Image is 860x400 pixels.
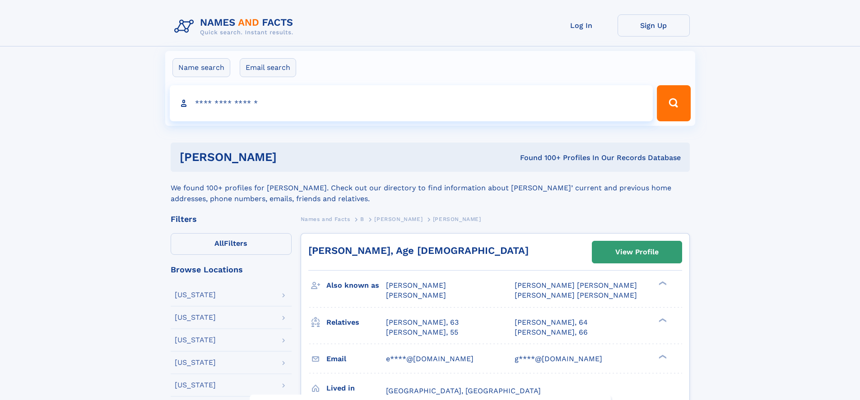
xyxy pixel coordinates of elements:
div: [US_STATE] [175,359,216,366]
label: Email search [240,58,296,77]
span: [PERSON_NAME] [PERSON_NAME] [515,291,637,299]
span: B [360,216,364,222]
div: [US_STATE] [175,336,216,344]
a: [PERSON_NAME], Age [DEMOGRAPHIC_DATA] [308,245,529,256]
div: Found 100+ Profiles In Our Records Database [398,153,681,163]
h3: Relatives [326,315,386,330]
a: Sign Up [618,14,690,37]
div: [US_STATE] [175,314,216,321]
h3: Lived in [326,381,386,396]
label: Filters [171,233,292,255]
span: [PERSON_NAME] [433,216,481,222]
div: [US_STATE] [175,382,216,389]
a: [PERSON_NAME] [374,213,423,225]
label: Name search [172,58,230,77]
div: ❯ [656,354,667,359]
a: B [360,213,364,225]
div: Browse Locations [171,266,292,274]
span: [PERSON_NAME] [PERSON_NAME] [515,281,637,290]
span: All [214,239,224,248]
div: Filters [171,215,292,223]
div: [US_STATE] [175,291,216,299]
img: Logo Names and Facts [171,14,301,39]
div: ❯ [656,317,667,323]
div: We found 100+ profiles for [PERSON_NAME]. Check out our directory to find information about [PERS... [171,172,690,204]
a: View Profile [592,241,682,263]
h3: Also known as [326,278,386,293]
span: [GEOGRAPHIC_DATA], [GEOGRAPHIC_DATA] [386,386,541,395]
span: [PERSON_NAME] [374,216,423,222]
a: [PERSON_NAME], 63 [386,317,459,327]
h3: Email [326,351,386,367]
span: [PERSON_NAME] [386,291,446,299]
a: [PERSON_NAME], 66 [515,327,588,337]
h1: [PERSON_NAME] [180,152,399,163]
a: [PERSON_NAME], 64 [515,317,588,327]
a: [PERSON_NAME], 55 [386,327,458,337]
span: [PERSON_NAME] [386,281,446,290]
div: ❯ [656,280,667,286]
div: View Profile [615,242,659,262]
a: Log In [545,14,618,37]
a: Names and Facts [301,213,350,225]
button: Search Button [657,85,690,121]
input: search input [170,85,653,121]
